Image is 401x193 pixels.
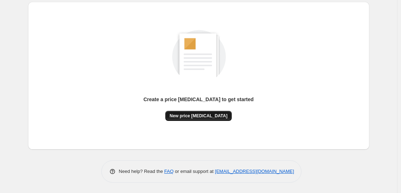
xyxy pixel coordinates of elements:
[119,169,165,174] span: Need help? Read the
[170,113,227,119] span: New price [MEDICAL_DATA]
[164,169,174,174] a: FAQ
[174,169,215,174] span: or email support at
[215,169,294,174] a: [EMAIL_ADDRESS][DOMAIN_NAME]
[165,111,232,121] button: New price [MEDICAL_DATA]
[143,96,254,103] p: Create a price [MEDICAL_DATA] to get started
